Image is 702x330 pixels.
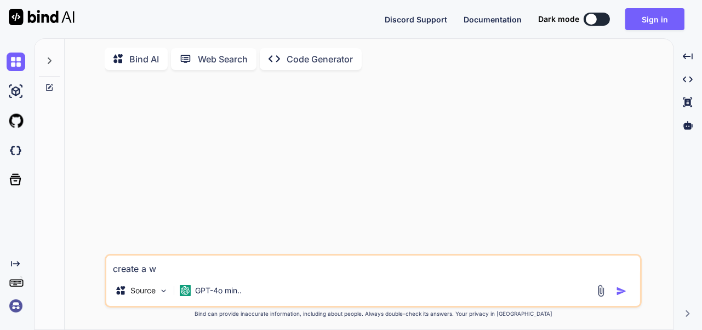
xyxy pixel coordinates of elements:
[595,285,607,297] img: attachment
[464,15,522,24] span: Documentation
[7,297,25,315] img: signin
[7,141,25,160] img: darkCloudIdeIcon
[287,53,353,66] p: Code Generator
[464,14,522,25] button: Documentation
[180,285,191,296] img: GPT-4o mini
[129,53,159,66] p: Bind AI
[385,14,447,25] button: Discord Support
[105,310,642,318] p: Bind can provide inaccurate information, including about people. Always double-check its answers....
[7,53,25,71] img: chat
[7,82,25,101] img: ai-studio
[159,286,168,296] img: Pick Models
[130,285,156,296] p: Source
[616,286,627,297] img: icon
[538,14,579,25] span: Dark mode
[385,15,447,24] span: Discord Support
[625,8,684,30] button: Sign in
[9,9,75,25] img: Bind AI
[198,53,248,66] p: Web Search
[7,112,25,130] img: githubLight
[106,256,640,275] textarea: create a w
[195,285,242,296] p: GPT-4o min..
